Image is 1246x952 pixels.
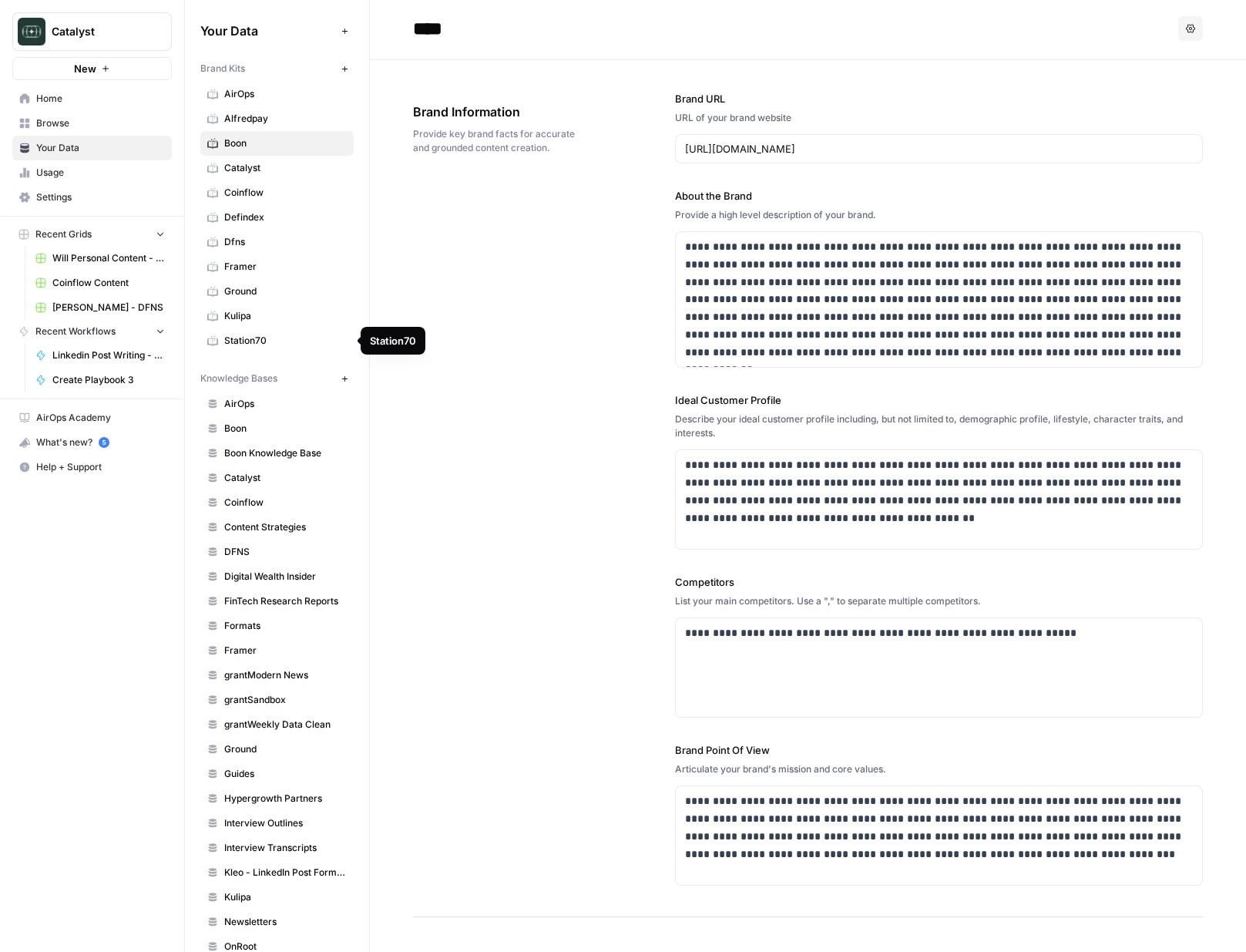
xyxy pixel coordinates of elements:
[224,309,347,323] span: Kulipa
[675,742,1203,758] label: Brand Point Of View
[35,325,116,338] span: Recent Workflows
[200,860,354,885] a: Kleo - LinkedIn Post Formats
[675,188,1203,204] label: About the Brand
[224,446,347,460] span: Boon Knowledge Base
[200,836,354,860] a: Interview Transcripts
[224,816,347,830] span: Interview Outlines
[52,251,165,265] span: Will Personal Content - [DATE]
[675,111,1203,125] div: URL of your brand website
[200,811,354,836] a: Interview Outlines
[675,574,1203,590] label: Competitors
[224,186,347,200] span: Coinflow
[29,271,172,295] a: Coinflow Content
[224,890,347,904] span: Kulipa
[52,24,145,39] span: Catalyst
[200,230,354,254] a: Dfns
[200,205,354,230] a: Defindex
[224,841,347,855] span: Interview Transcripts
[12,111,172,136] a: Browse
[102,439,106,446] text: 5
[52,276,165,290] span: Coinflow Content
[200,885,354,910] a: Kulipa
[224,668,347,682] span: grantModern News
[13,431,171,454] div: What's new?
[200,131,354,156] a: Boon
[12,320,172,343] button: Recent Workflows
[200,910,354,934] a: Newsletters
[224,520,347,534] span: Content Strategies
[200,564,354,589] a: Digital Wealth Insider
[224,742,347,756] span: Ground
[29,343,172,368] a: Linkedin Post Writing - [DATE]
[35,227,92,241] span: Recent Grids
[370,333,416,348] div: Station70
[18,18,45,45] img: Catalyst Logo
[224,136,347,150] span: Boon
[36,166,165,180] span: Usage
[200,762,354,786] a: Guides
[224,594,347,608] span: FinTech Research Reports
[200,304,354,328] a: Kulipa
[685,141,1193,156] input: www.sundaysoccer.com
[224,422,347,436] span: Boon
[200,392,354,416] a: AirOps
[224,284,347,298] span: Ground
[675,762,1203,776] div: Articulate your brand's mission and core values.
[200,712,354,737] a: grantWeekly Data Clean
[200,638,354,663] a: Framer
[224,693,347,707] span: grantSandbox
[224,471,347,485] span: Catalyst
[200,156,354,180] a: Catalyst
[200,614,354,638] a: Formats
[224,334,347,348] span: Station70
[52,348,165,362] span: Linkedin Post Writing - [DATE]
[675,91,1203,106] label: Brand URL
[224,397,347,411] span: AirOps
[36,141,165,155] span: Your Data
[200,62,245,76] span: Brand Kits
[224,767,347,781] span: Guides
[36,190,165,204] span: Settings
[12,12,172,51] button: Workspace: Catalyst
[200,254,354,279] a: Framer
[36,411,165,425] span: AirOps Academy
[200,786,354,811] a: Hypergrowth Partners
[12,185,172,210] a: Settings
[224,260,347,274] span: Framer
[52,301,165,315] span: [PERSON_NAME] - DFNS
[74,61,96,76] span: New
[224,87,347,101] span: AirOps
[12,405,172,430] a: AirOps Academy
[200,737,354,762] a: Ground
[36,116,165,130] span: Browse
[29,295,172,320] a: [PERSON_NAME] - DFNS
[224,235,347,249] span: Dfns
[224,112,347,126] span: Alfredpay
[200,106,354,131] a: Alfredpay
[200,372,277,385] span: Knowledge Bases
[12,455,172,479] button: Help + Support
[224,210,347,224] span: Defindex
[224,644,347,658] span: Framer
[12,86,172,111] a: Home
[12,57,172,80] button: New
[12,160,172,185] a: Usage
[29,368,172,392] a: Create Playbook 3
[200,22,335,40] span: Your Data
[12,223,172,246] button: Recent Grids
[200,279,354,304] a: Ground
[675,412,1203,440] div: Describe your ideal customer profile including, but not limited to, demographic profile, lifestyl...
[200,416,354,441] a: Boon
[36,460,165,474] span: Help + Support
[200,540,354,564] a: DFNS
[200,663,354,688] a: grantModern News
[413,103,589,121] span: Brand Information
[200,490,354,515] a: Coinflow
[224,915,347,929] span: Newsletters
[224,619,347,633] span: Formats
[12,136,172,160] a: Your Data
[224,545,347,559] span: DFNS
[675,392,1203,408] label: Ideal Customer Profile
[52,373,165,387] span: Create Playbook 3
[200,441,354,466] a: Boon Knowledge Base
